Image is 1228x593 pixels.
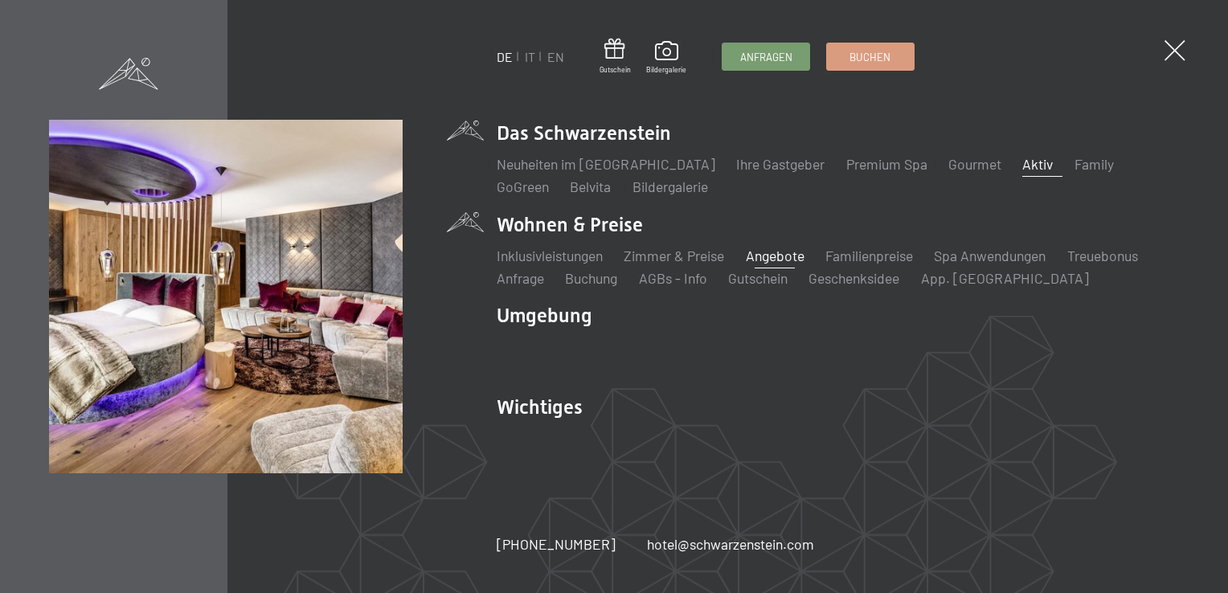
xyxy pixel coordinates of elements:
a: AGBs - Info [639,269,707,287]
a: IT [525,49,535,64]
a: Bildergalerie [646,41,686,75]
a: App. [GEOGRAPHIC_DATA] [921,269,1089,287]
a: Premium Spa [846,155,927,173]
a: Inklusivleistungen [497,247,603,264]
a: Gutschein [600,39,631,75]
a: EN [547,49,564,64]
a: Spa Anwendungen [934,247,1046,264]
a: Aktiv [1022,155,1053,173]
a: Family [1074,155,1114,173]
a: DE [497,49,513,64]
span: Gutschein [600,65,631,75]
a: Buchen [827,43,914,70]
span: Bildergalerie [646,65,686,75]
a: Familienpreise [825,247,913,264]
a: GoGreen [497,178,549,195]
a: Angebote [746,247,804,264]
a: Zimmer & Preise [624,247,724,264]
a: Anfragen [722,43,809,70]
a: Ihre Gastgeber [736,155,825,173]
a: Bildergalerie [632,178,708,195]
span: Anfragen [740,50,792,64]
a: [PHONE_NUMBER] [497,534,616,554]
a: Neuheiten im [GEOGRAPHIC_DATA] [497,155,715,173]
a: Gutschein [728,269,788,287]
a: Gourmet [948,155,1001,173]
a: Treuebonus [1067,247,1138,264]
a: Geschenksidee [808,269,899,287]
span: [PHONE_NUMBER] [497,535,616,553]
a: Anfrage [497,269,544,287]
span: Buchen [849,50,890,64]
a: hotel@schwarzenstein.com [647,534,814,554]
a: Belvita [570,178,611,195]
a: Buchung [565,269,617,287]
